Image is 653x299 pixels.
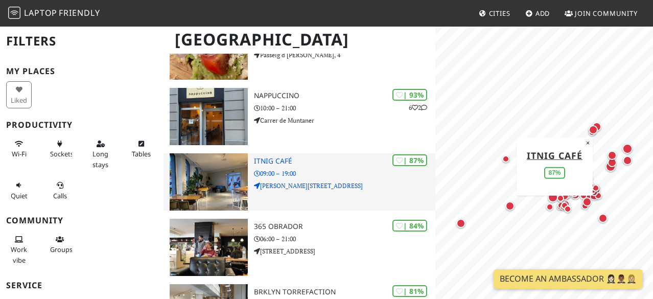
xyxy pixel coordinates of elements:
span: Work-friendly tables [132,149,151,158]
div: Map marker [503,199,517,213]
button: Long stays [88,135,113,173]
div: Map marker [554,192,567,204]
div: | 84% [392,220,427,232]
a: 365 Obrador | 84% 365 Obrador 06:00 – 21:00 [STREET_ADDRESS] [164,219,436,276]
h3: Community [6,216,157,225]
div: Map marker [546,190,560,204]
button: Groups [47,231,73,258]
div: Map marker [592,190,604,202]
div: Map marker [621,154,634,167]
h3: Nappuccino [254,91,435,100]
div: Map marker [587,188,601,202]
p: 6 2 [409,103,427,112]
span: Join Community [575,9,638,18]
div: Map marker [620,142,635,156]
a: LaptopFriendly LaptopFriendly [8,5,100,22]
div: Map marker [562,203,574,215]
div: | 87% [392,154,427,166]
h3: Itnig Café [254,157,435,166]
h3: Productivity [6,120,157,130]
span: Power sockets [50,149,74,158]
a: Itnig Café | 87% Itnig Café 09:00 – 19:00 [PERSON_NAME][STREET_ADDRESS] [164,153,436,211]
p: [STREET_ADDRESS] [254,246,435,256]
span: Video/audio calls [53,191,67,200]
div: Map marker [580,195,594,209]
button: Sockets [47,135,73,163]
div: Map marker [568,188,580,200]
span: Quiet [11,191,28,200]
h3: My Places [6,66,157,76]
div: Map marker [454,217,468,230]
button: Tables [129,135,154,163]
div: Map marker [587,123,600,136]
div: | 93% [392,89,427,101]
h3: BRKLYN Torrefaction [254,288,435,296]
span: Cities [489,9,510,18]
div: Map marker [558,199,571,212]
div: Map marker [596,212,610,225]
button: Quiet [6,177,32,204]
span: Friendly [59,7,100,18]
span: Group tables [50,245,73,254]
img: Nappuccino [170,88,248,145]
div: Map marker [579,200,591,212]
div: Map marker [588,187,600,199]
div: Map marker [603,159,618,174]
div: Map marker [558,200,571,212]
div: Map marker [569,188,582,201]
div: 87% [544,167,565,179]
p: [PERSON_NAME][STREET_ADDRESS] [254,181,435,191]
div: Map marker [555,199,567,212]
a: Nappuccino | 93% 62 Nappuccino 10:00 – 21:00 Carrer de Muntaner [164,88,436,145]
a: Join Community [561,4,642,22]
button: Calls [47,177,73,204]
span: Laptop [24,7,57,18]
img: Itnig Café [170,153,248,211]
h2: Filters [6,26,157,57]
span: Stable Wi-Fi [12,149,27,158]
div: Map marker [577,190,590,202]
img: LaptopFriendly [8,7,20,19]
div: Map marker [586,126,598,139]
div: Map marker [544,201,556,213]
span: Long stays [92,149,108,169]
button: Work vibe [6,231,32,268]
a: Add [521,4,554,22]
h1: [GEOGRAPHIC_DATA] [167,26,434,54]
h3: Service [6,281,157,290]
h3: 365 Obrador [254,222,435,231]
p: 10:00 – 21:00 [254,103,435,113]
div: | 81% [392,285,427,297]
div: Map marker [557,201,570,213]
div: Map marker [605,149,619,162]
div: Map marker [590,182,602,194]
button: Close popup [583,137,593,148]
div: Map marker [590,120,603,133]
a: Cities [475,4,515,22]
p: Carrer de Muntaner [254,116,435,125]
p: 06:00 – 21:00 [254,234,435,244]
span: People working [11,245,27,264]
img: 365 Obrador [170,219,248,276]
a: Itnig Café [527,149,582,161]
span: Add [535,9,550,18]
p: 09:00 – 19:00 [254,169,435,178]
div: Map marker [500,153,512,165]
button: Wi-Fi [6,135,32,163]
div: Map marker [605,156,619,169]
